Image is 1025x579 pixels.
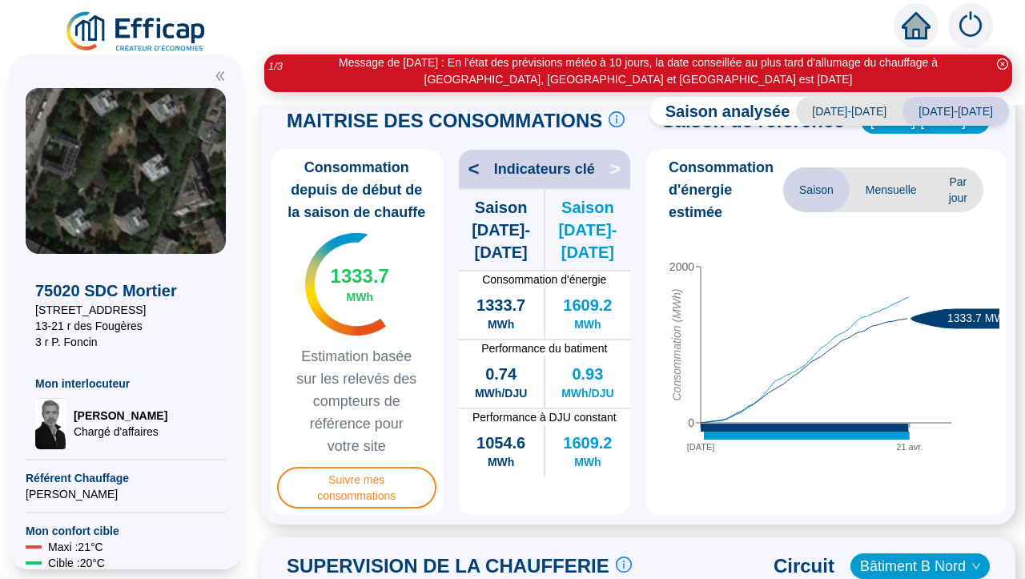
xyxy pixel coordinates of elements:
span: Estimation basée sur les relevés des compteurs de référence pour votre site [277,345,436,457]
span: MWh/DJU [561,385,613,401]
tspan: [DATE] [687,442,715,452]
tspan: Consommation (MWh) [670,289,683,401]
span: Saison [DATE]-[DATE] [545,196,630,263]
span: Suivre mes consommations [277,467,436,509]
text: 1333.7 MWh [947,312,1011,324]
span: Indicateurs clé [494,158,595,180]
span: 1333.7 [476,294,525,316]
span: info-circle [616,557,632,573]
tspan: 0 [688,416,694,429]
span: SUPERVISION DE LA CHAUFFERIE [287,553,609,579]
span: Consommation d'énergie [459,271,631,287]
img: efficap energie logo [64,10,209,54]
span: < [459,156,480,182]
i: 1 / 3 [268,60,283,72]
img: Chargé d'affaires [35,398,67,449]
span: 13-21 r des Fougères [35,318,216,334]
span: 1609.2 [563,432,612,454]
span: MWh [488,454,514,470]
span: Par jour [933,167,983,212]
span: MWh/DJU [475,385,527,401]
span: 3 r P. Foncin [35,334,216,350]
span: Mon interlocuteur [35,376,216,392]
span: 1054.6 [476,432,525,454]
span: 1333.7 [331,263,389,289]
img: indicateur températures [305,233,386,336]
span: Saison [DATE]-[DATE] [459,196,544,263]
span: [PERSON_NAME] [26,486,226,502]
span: info-circle [609,111,625,127]
span: Performance du batiment [459,340,631,356]
span: > [609,156,630,182]
span: Maxi : 21 °C [48,539,103,555]
span: Cible : 20 °C [48,555,105,571]
span: Mensuelle [850,167,933,212]
span: MAITRISE DES CONSOMMATIONS [287,108,602,134]
span: home [902,11,931,40]
tspan: 21 avr. [896,442,922,452]
span: [DATE]-[DATE] [902,97,1009,126]
span: Circuit [774,553,834,579]
span: down [971,561,981,571]
span: [PERSON_NAME] [74,408,167,424]
span: MWh [347,289,373,305]
span: MWh [574,454,601,470]
div: Message de [DATE] : En l'état des prévisions météo à 10 jours, la date conseillée au plus tard d'... [290,54,987,88]
span: 75020 SDC Mortier [35,279,216,302]
span: Performance à DJU constant [459,409,631,425]
span: double-left [215,70,226,82]
span: Bâtiment B Nord [860,554,980,578]
span: Consommation d'énergie estimée [669,156,783,223]
span: [DATE]-[DATE] [796,97,902,126]
span: Saison analysée [649,100,790,123]
span: close-circle [997,58,1008,70]
span: [STREET_ADDRESS] [35,302,216,318]
span: 1609.2 [563,294,612,316]
span: 0.93 [572,363,603,385]
span: 0.74 [485,363,517,385]
span: Chargé d'affaires [74,424,167,440]
span: Mon confort cible [26,523,226,539]
tspan: 2000 [669,260,694,273]
span: MWh [488,316,514,332]
img: alerts [948,3,993,48]
span: Consommation depuis de début de la saison de chauffe [277,156,436,223]
span: Référent Chauffage [26,470,226,486]
span: MWh [574,316,601,332]
span: Saison [783,167,850,212]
